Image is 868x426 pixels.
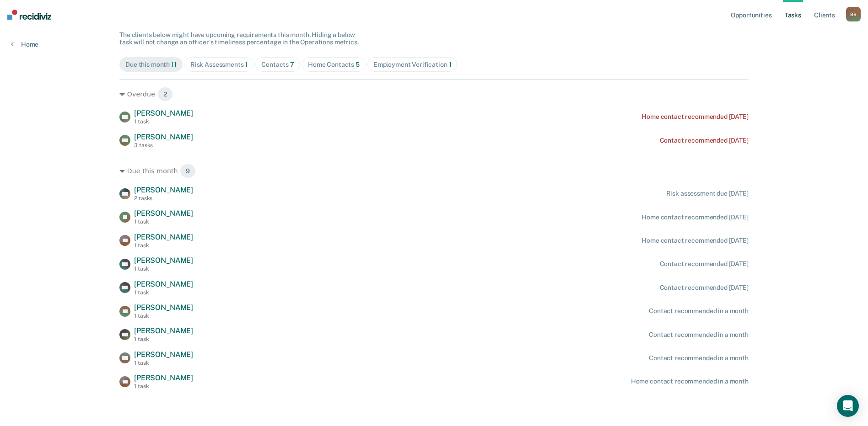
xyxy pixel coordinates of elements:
[245,61,248,68] span: 1
[134,256,193,265] span: [PERSON_NAME]
[649,354,749,362] div: Contact recommended in a month
[134,303,193,312] span: [PERSON_NAME]
[157,87,173,101] span: 2
[134,350,193,359] span: [PERSON_NAME]
[837,395,859,417] div: Open Intercom Messenger
[119,87,749,101] div: Overdue 2
[11,40,38,48] a: Home
[134,195,193,202] div: 2 tasks
[134,242,193,249] div: 1 task
[125,61,177,69] div: Due this month
[649,307,749,315] div: Contact recommended in a month
[134,336,193,342] div: 1 task
[373,61,452,69] div: Employment Verification
[846,7,861,21] div: B B
[660,260,749,268] div: Contact recommended [DATE]
[134,289,193,296] div: 1 task
[134,118,193,125] div: 1 task
[642,113,749,121] div: Home contact recommended [DATE]
[449,61,452,68] span: 1
[7,10,51,20] img: Recidiviz
[134,373,193,382] span: [PERSON_NAME]
[119,31,359,46] span: The clients below might have upcoming requirements this month. Hiding a below task will not chang...
[290,61,294,68] span: 7
[134,266,193,272] div: 1 task
[642,237,749,245] div: Home contact recommended [DATE]
[308,61,360,69] div: Home Contacts
[134,142,193,149] div: 3 tasks
[660,137,749,144] div: Contact recommended [DATE]
[356,61,360,68] span: 5
[134,186,193,194] span: [PERSON_NAME]
[119,164,749,178] div: Due this month 9
[134,383,193,389] div: 1 task
[134,233,193,241] span: [PERSON_NAME]
[134,209,193,218] span: [PERSON_NAME]
[642,213,749,221] div: Home contact recommended [DATE]
[666,190,749,197] div: Risk assessment due [DATE]
[134,313,193,319] div: 1 task
[171,61,177,68] span: 11
[134,280,193,288] span: [PERSON_NAME]
[631,378,749,385] div: Home contact recommended in a month
[261,61,294,69] div: Contacts
[134,360,193,366] div: 1 task
[649,331,749,339] div: Contact recommended in a month
[134,218,193,225] div: 1 task
[180,164,196,178] span: 9
[660,284,749,292] div: Contact recommended [DATE]
[134,326,193,335] span: [PERSON_NAME]
[134,133,193,141] span: [PERSON_NAME]
[134,109,193,117] span: [PERSON_NAME]
[190,61,248,69] div: Risk Assessments
[846,7,861,21] button: BB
